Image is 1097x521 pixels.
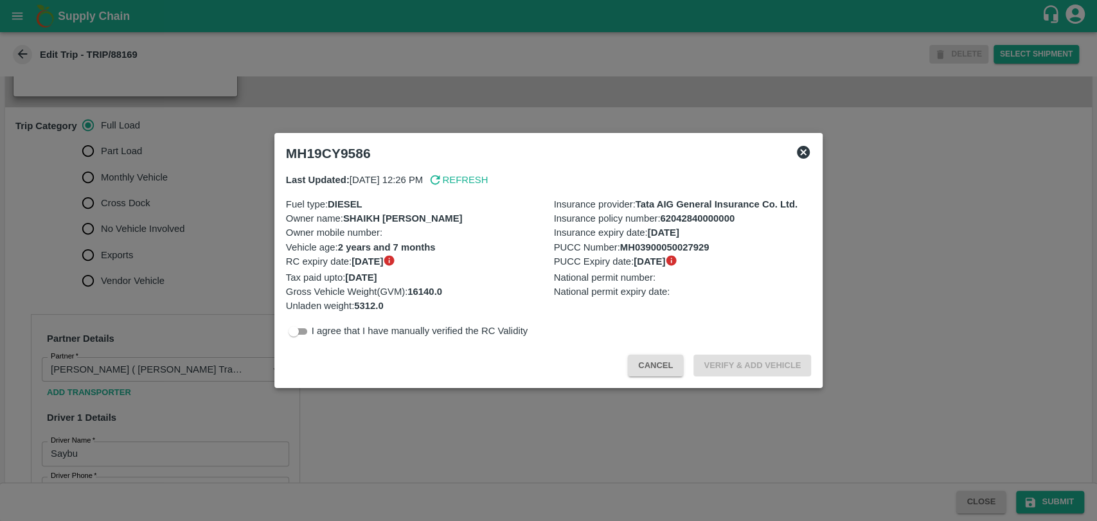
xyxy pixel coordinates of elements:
b: Tata AIG General Insurance Co. Ltd. [636,199,798,209]
b: [DATE] [634,256,665,267]
span: Insurance expiry date : [554,225,679,240]
button: Refresh [428,173,488,187]
p: Insurance provider : [554,197,812,211]
b: [DATE] [648,227,679,238]
span: National permit expiry date : [554,285,670,299]
b: 62042840000000 [660,213,735,224]
b: SHAIKH [PERSON_NAME] [343,213,463,224]
b: MH03900050027929 [620,242,709,252]
p: Refresh [442,173,488,187]
p: Gross Vehicle Weight(GVM) : [286,285,544,299]
b: 2 years and 7 months [338,242,436,252]
p: I agree that I have manually verified the RC Validity [312,324,528,338]
span: PUCC Expiry date : [554,254,666,269]
b: [DATE] [352,256,383,267]
b: 5312.0 [354,301,383,311]
b: DIESEL [328,199,362,209]
p: National permit number : [554,270,812,285]
b: MH19CY9586 [286,146,371,161]
p: Unladen weight : [286,299,544,313]
p: Vehicle age : [286,240,544,254]
p: Owner mobile number : [286,225,544,240]
b: [DATE] [345,272,377,283]
b: Last Updated: [286,175,350,185]
p: Fuel type : [286,197,544,211]
b: 16140.0 [407,287,442,297]
p: PUCC Number : [554,240,812,254]
p: Insurance policy number : [554,211,812,225]
p: Owner name : [286,211,544,225]
p: Tax paid upto : [286,270,544,285]
span: RC expiry date : [286,254,384,269]
p: [DATE] 12:26 PM [286,173,423,187]
button: Cancel [628,355,683,377]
